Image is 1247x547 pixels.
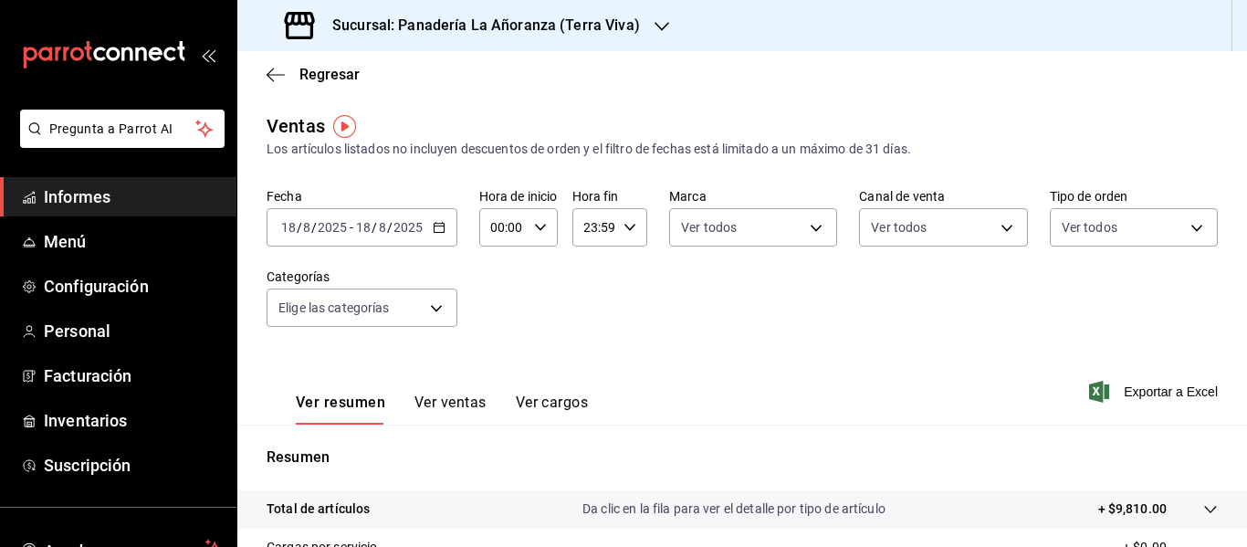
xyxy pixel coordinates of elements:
font: / [372,220,377,235]
font: Los artículos listados no incluyen descuentos de orden y el filtro de fechas está limitado a un m... [267,142,911,156]
font: Informes [44,187,110,206]
font: + $9,810.00 [1098,501,1167,516]
font: Canal de venta [859,189,945,204]
font: Hora fin [572,189,619,204]
font: Total de artículos [267,501,370,516]
font: Tipo de orden [1050,189,1128,204]
font: Personal [44,321,110,341]
font: Menú [44,232,87,251]
font: Suscripción [44,456,131,475]
font: Configuración [44,277,149,296]
font: Fecha [267,189,302,204]
img: Marcador de información sobre herramientas [333,115,356,138]
font: Exportar a Excel [1124,384,1218,399]
font: Sucursal: Panadería La Añoranza (Terra Viva) [332,16,640,34]
font: Facturación [44,366,131,385]
font: Ver cargos [516,394,589,411]
font: Da clic en la fila para ver el detalle por tipo de artículo [582,501,885,516]
font: Hora de inicio [479,189,558,204]
font: Resumen [267,448,330,466]
font: Ver todos [681,220,737,235]
font: Elige las categorías [278,300,390,315]
button: Pregunta a Parrot AI [20,110,225,148]
input: -- [378,220,387,235]
font: / [387,220,393,235]
font: Ver todos [871,220,927,235]
a: Pregunta a Parrot AI [13,132,225,152]
font: Pregunta a Parrot AI [49,121,173,136]
font: / [311,220,317,235]
input: -- [302,220,311,235]
font: Categorías [267,269,330,284]
input: -- [355,220,372,235]
font: - [350,220,353,235]
input: -- [280,220,297,235]
font: Ver resumen [296,394,385,411]
font: Ver todos [1062,220,1117,235]
font: / [297,220,302,235]
div: pestañas de navegación [296,393,588,425]
font: Ventas [267,115,325,137]
button: Regresar [267,66,360,83]
font: Inventarios [44,411,127,430]
font: Marca [669,189,707,204]
button: Exportar a Excel [1093,381,1218,403]
input: ---- [317,220,348,235]
font: Ver ventas [414,394,487,411]
button: abrir_cajón_menú [201,47,215,62]
font: Regresar [299,66,360,83]
input: ---- [393,220,424,235]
